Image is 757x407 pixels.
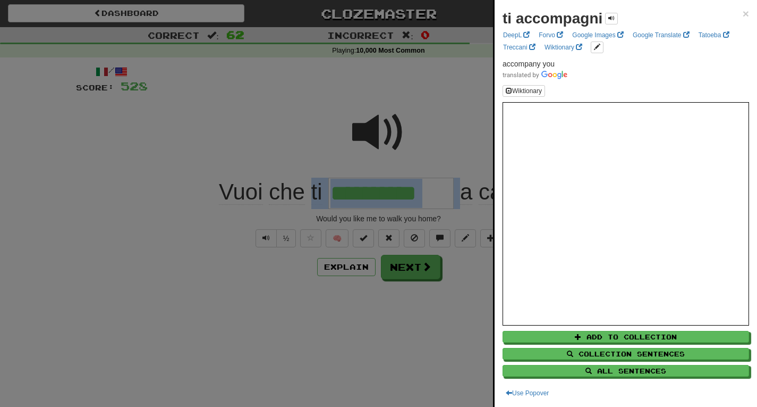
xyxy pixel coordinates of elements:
[503,71,567,79] img: Color short
[503,60,555,68] span: accompany you
[630,29,693,41] a: Google Translate
[695,29,733,41] a: Tatoeba
[743,7,749,20] span: ×
[503,85,545,97] button: Wiktionary
[541,41,585,53] a: Wiktionary
[503,331,749,343] button: Add to Collection
[503,348,749,360] button: Collection Sentences
[500,29,533,41] a: DeepL
[503,387,552,399] button: Use Popover
[591,41,603,53] button: edit links
[535,29,566,41] a: Forvo
[503,365,749,377] button: All Sentences
[500,41,539,53] a: Treccani
[743,8,749,19] button: Close
[503,10,602,27] strong: ti accompagni
[569,29,627,41] a: Google Images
